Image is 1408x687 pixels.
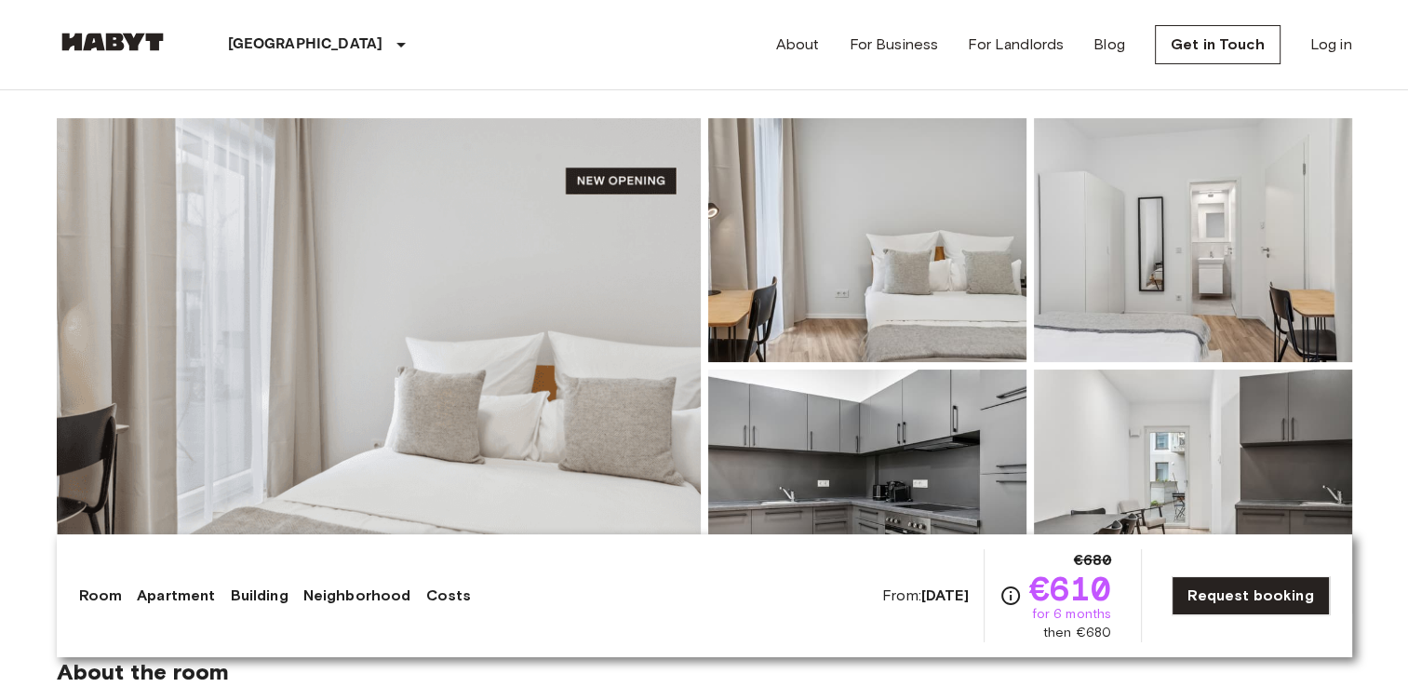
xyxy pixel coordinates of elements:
a: Neighborhood [303,585,411,607]
a: Room [79,585,123,607]
img: Picture of unit DE-13-001-306-002 [708,118,1026,362]
span: From: [882,586,969,606]
img: Picture of unit DE-13-001-306-002 [708,370,1026,613]
a: Apartment [137,585,215,607]
a: About [776,34,820,56]
svg: Check cost overview for full price breakdown. Please note that discounts apply to new joiners onl... [999,585,1022,607]
a: Log in [1310,34,1352,56]
a: For Landlords [968,34,1064,56]
p: [GEOGRAPHIC_DATA] [228,34,383,56]
span: then €680 [1043,624,1111,642]
span: About the room [57,658,1352,686]
a: Request booking [1172,576,1329,615]
img: Habyt [57,33,168,51]
a: Costs [425,585,471,607]
a: Building [230,585,288,607]
b: [DATE] [921,586,969,604]
a: Get in Touch [1155,25,1281,64]
img: Picture of unit DE-13-001-306-002 [1034,118,1352,362]
span: for 6 months [1031,605,1111,624]
img: Marketing picture of unit DE-13-001-306-002 [57,118,701,613]
a: For Business [849,34,938,56]
a: Blog [1093,34,1125,56]
span: €610 [1029,572,1112,605]
img: Picture of unit DE-13-001-306-002 [1034,370,1352,613]
span: €680 [1074,549,1112,572]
